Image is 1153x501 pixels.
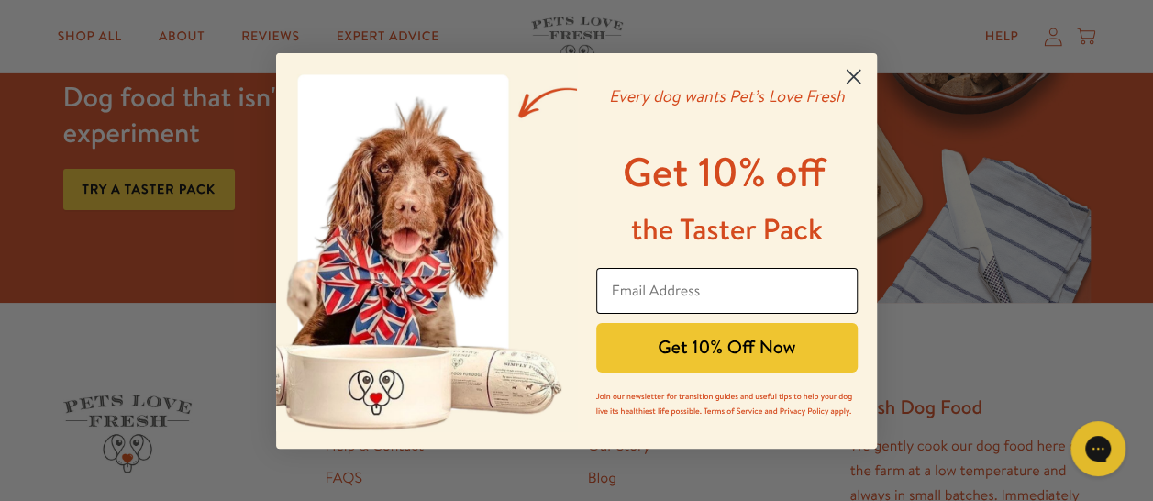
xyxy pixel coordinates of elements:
span: Get 10% off [623,144,826,200]
button: Close dialog [837,61,870,93]
input: Email Address [596,268,859,314]
button: Get 10% Off Now [596,323,859,373]
img: a400ef88-77f9-4908-94a9-4c138221a682.jpeg [276,53,577,449]
span: the Taster Pack [631,209,823,250]
span: Join our newsletter for transition guides and useful tips to help your dog live its healthiest li... [596,390,852,417]
em: Every dog wants Pet’s Love Fresh [609,84,845,107]
iframe: Gorgias live chat messenger [1061,415,1135,483]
